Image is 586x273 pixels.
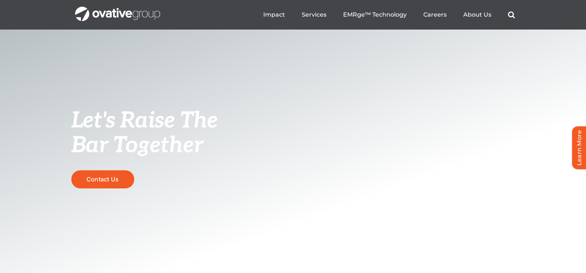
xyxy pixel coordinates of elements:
[87,175,119,183] span: Contact Us
[423,11,447,18] a: Careers
[75,6,160,13] a: OG_Full_horizontal_WHT
[302,11,326,18] a: Services
[463,11,491,18] a: About Us
[71,132,203,159] span: Bar Together
[508,11,515,18] a: Search
[263,3,515,27] nav: Menu
[71,170,134,188] a: Contact Us
[71,108,218,134] span: Let's Raise The
[263,11,285,18] a: Impact
[343,11,407,18] a: EMRge™ Technology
